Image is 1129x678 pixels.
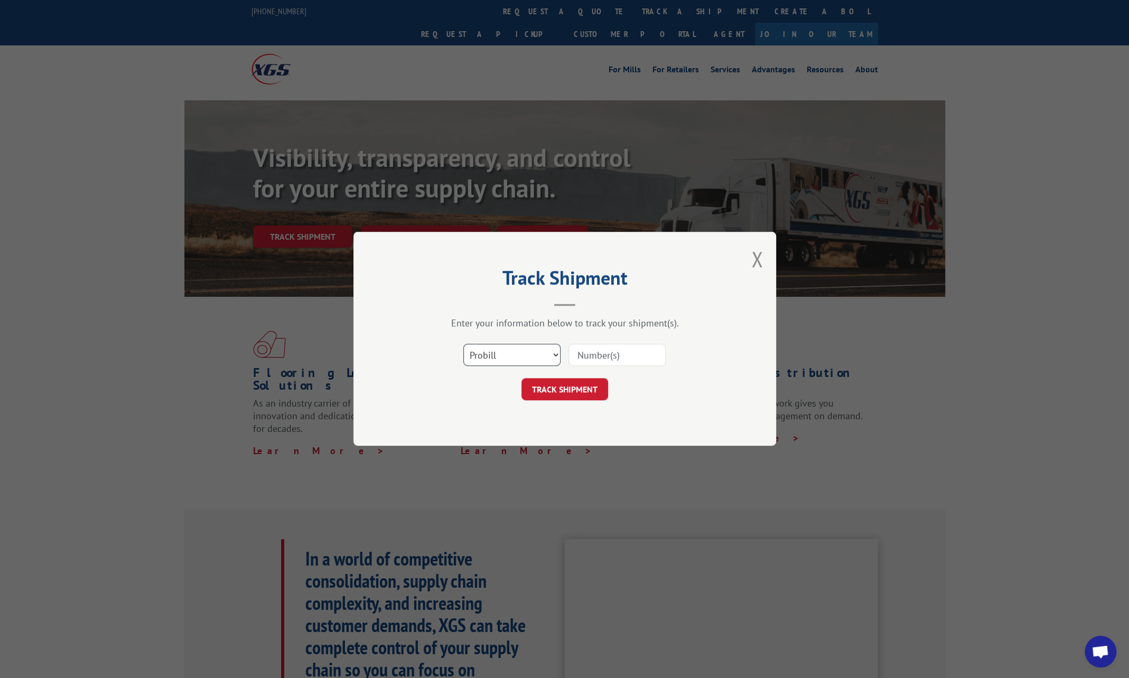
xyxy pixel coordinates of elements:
[1085,636,1116,667] div: Open chat
[521,379,608,401] button: TRACK SHIPMENT
[406,317,723,329] div: Enter your information below to track your shipment(s).
[406,270,723,290] h2: Track Shipment
[568,344,666,366] input: Number(s)
[751,245,763,273] button: Close modal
